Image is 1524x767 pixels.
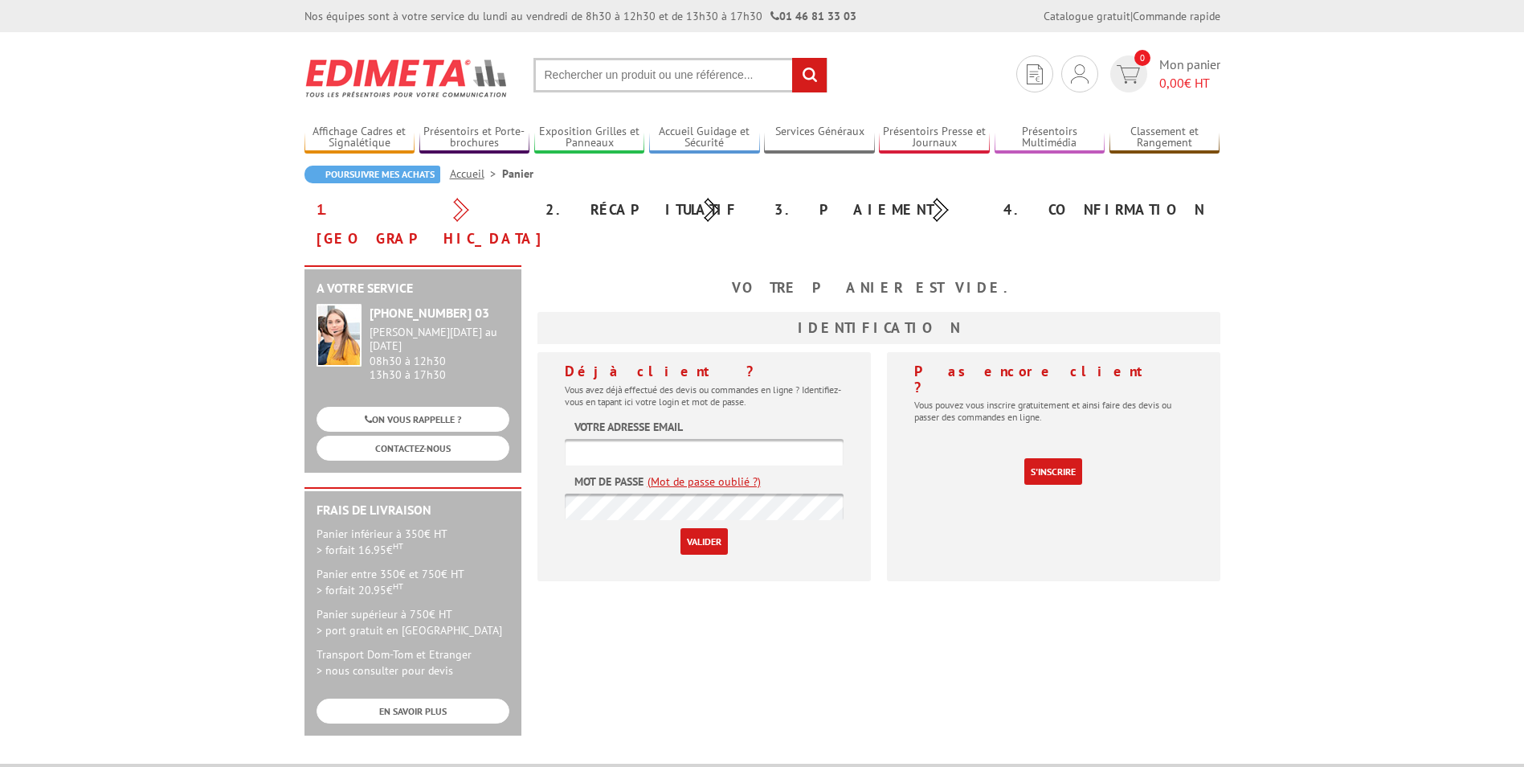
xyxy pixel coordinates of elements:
input: Valider [680,528,728,555]
input: rechercher [792,58,827,92]
span: € HT [1159,74,1220,92]
span: > forfait 20.95€ [317,583,403,597]
a: EN SAVOIR PLUS [317,699,509,724]
div: 2. Récapitulatif [533,195,762,224]
a: ON VOUS RAPPELLE ? [317,407,509,432]
span: 0,00 [1159,75,1184,91]
sup: HT [393,580,403,592]
img: Edimeta [304,48,509,108]
h4: Déjà client ? [565,363,844,379]
a: Affichage Cadres et Signalétique [304,125,415,151]
span: > port gratuit en [GEOGRAPHIC_DATA] [317,623,502,638]
img: devis rapide [1027,64,1043,84]
a: Commande rapide [1133,9,1220,23]
a: Exposition Grilles et Panneaux [534,125,645,151]
p: Panier supérieur à 750€ HT [317,606,509,638]
strong: [PHONE_NUMBER] 03 [370,305,489,321]
span: > forfait 16.95€ [317,543,403,557]
a: CONTACTEZ-NOUS [317,436,509,461]
p: Transport Dom-Tom et Etranger [317,646,509,679]
input: Rechercher un produit ou une référence... [533,58,827,92]
div: | [1044,8,1220,24]
a: Classement et Rangement [1109,125,1220,151]
a: S'inscrire [1024,458,1082,485]
label: Votre adresse email [574,419,683,435]
h2: Frais de Livraison [317,503,509,518]
div: [PERSON_NAME][DATE] au [DATE] [370,326,509,353]
a: Accueil [450,166,502,181]
div: 3. Paiement [762,195,991,224]
img: devis rapide [1071,64,1089,84]
a: Accueil Guidage et Sécurité [649,125,760,151]
p: Panier entre 350€ et 750€ HT [317,566,509,598]
p: Vous avez déjà effectué des devis ou commandes en ligne ? Identifiez-vous en tapant ici votre log... [565,383,844,408]
div: 1. [GEOGRAPHIC_DATA] [304,195,533,253]
a: Présentoirs Multimédia [995,125,1105,151]
li: Panier [502,166,533,182]
div: Nos équipes sont à votre service du lundi au vendredi de 8h30 à 12h30 et de 13h30 à 17h30 [304,8,856,24]
h3: Identification [537,312,1220,344]
span: 0 [1134,50,1150,66]
img: widget-service.jpg [317,304,362,367]
a: devis rapide 0 Mon panier 0,00€ HT [1106,55,1220,92]
a: Présentoirs Presse et Journaux [879,125,990,151]
a: Catalogue gratuit [1044,9,1130,23]
a: Poursuivre mes achats [304,166,440,183]
label: Mot de passe [574,474,644,490]
a: (Mot de passe oublié ?) [648,474,761,490]
sup: HT [393,540,403,552]
strong: 01 46 81 33 03 [770,9,856,23]
span: > nous consulter pour devis [317,663,453,678]
b: Votre panier est vide. [732,278,1026,297]
div: 4. Confirmation [991,195,1220,224]
div: 08h30 à 12h30 13h30 à 17h30 [370,326,509,381]
h4: Pas encore client ? [914,363,1193,396]
img: devis rapide [1117,65,1140,84]
p: Vous pouvez vous inscrire gratuitement et ainsi faire des devis ou passer des commandes en ligne. [914,399,1193,423]
h2: A votre service [317,281,509,296]
a: Services Généraux [764,125,875,151]
p: Panier inférieur à 350€ HT [317,526,509,558]
a: Présentoirs et Porte-brochures [419,125,530,151]
span: Mon panier [1159,55,1220,92]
